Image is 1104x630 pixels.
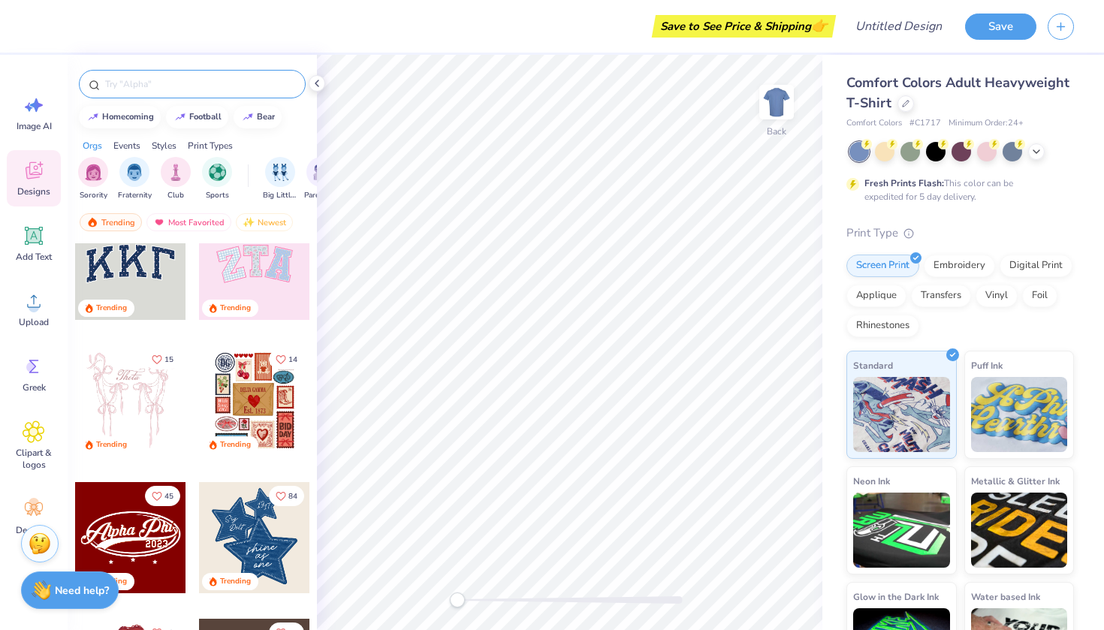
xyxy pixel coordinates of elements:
[1000,255,1072,277] div: Digital Print
[846,315,919,337] div: Rhinestones
[161,157,191,201] div: filter for Club
[202,157,232,201] button: filter button
[9,447,59,471] span: Clipart & logos
[762,87,792,117] img: Back
[269,349,304,369] button: Like
[164,356,173,363] span: 15
[102,113,154,121] div: homecoming
[126,164,143,181] img: Fraternity Image
[17,120,52,132] span: Image AI
[313,164,330,181] img: Parent's Weekend Image
[263,157,297,201] div: filter for Big Little Reveal
[96,303,127,314] div: Trending
[146,213,231,231] div: Most Favorited
[17,185,50,197] span: Designs
[911,285,971,307] div: Transfers
[80,190,107,201] span: Sorority
[85,164,102,181] img: Sorority Image
[236,213,293,231] div: Newest
[118,157,152,201] button: filter button
[83,139,102,152] div: Orgs
[971,377,1068,452] img: Puff Ink
[846,225,1074,242] div: Print Type
[202,157,232,201] div: filter for Sports
[304,157,339,201] div: filter for Parent's Weekend
[853,357,893,373] span: Standard
[1022,285,1057,307] div: Foil
[234,106,282,128] button: bear
[864,176,1049,203] div: This color can be expedited for 5 day delivery.
[118,190,152,201] span: Fraternity
[161,157,191,201] button: filter button
[87,113,99,122] img: trend_line.gif
[189,113,222,121] div: football
[220,303,251,314] div: Trending
[55,583,109,598] strong: Need help?
[853,589,939,604] span: Glow in the Dark Ink
[152,139,176,152] div: Styles
[846,74,1069,112] span: Comfort Colors Adult Heavyweight T-Shirt
[16,251,52,263] span: Add Text
[272,164,288,181] img: Big Little Reveal Image
[118,157,152,201] div: filter for Fraternity
[853,377,950,452] img: Standard
[243,217,255,228] img: newest.gif
[971,589,1040,604] span: Water based Ink
[164,493,173,500] span: 45
[166,106,228,128] button: football
[188,139,233,152] div: Print Types
[450,592,465,607] div: Accessibility label
[104,77,296,92] input: Try "Alpha"
[96,439,127,451] div: Trending
[971,357,1003,373] span: Puff Ink
[924,255,995,277] div: Embroidery
[78,157,108,201] div: filter for Sorority
[79,106,161,128] button: homecoming
[206,190,229,201] span: Sports
[167,190,184,201] span: Club
[853,493,950,568] img: Neon Ink
[23,381,46,393] span: Greek
[220,439,251,451] div: Trending
[288,493,297,500] span: 84
[288,356,297,363] span: 14
[257,113,275,121] div: bear
[846,117,902,130] span: Comfort Colors
[846,285,906,307] div: Applique
[965,14,1036,40] button: Save
[811,17,828,35] span: 👉
[846,255,919,277] div: Screen Print
[16,524,52,536] span: Decorate
[656,15,832,38] div: Save to See Price & Shipping
[209,164,226,181] img: Sports Image
[263,190,297,201] span: Big Little Reveal
[80,213,142,231] div: Trending
[263,157,297,201] button: filter button
[864,177,944,189] strong: Fresh Prints Flash:
[19,316,49,328] span: Upload
[113,139,140,152] div: Events
[145,349,180,369] button: Like
[174,113,186,122] img: trend_line.gif
[242,113,254,122] img: trend_line.gif
[976,285,1018,307] div: Vinyl
[86,217,98,228] img: trending.gif
[767,125,786,138] div: Back
[909,117,941,130] span: # C1717
[269,486,304,506] button: Like
[78,157,108,201] button: filter button
[853,473,890,489] span: Neon Ink
[949,117,1024,130] span: Minimum Order: 24 +
[971,473,1060,489] span: Metallic & Glitter Ink
[153,217,165,228] img: most_fav.gif
[304,157,339,201] button: filter button
[145,486,180,506] button: Like
[220,576,251,587] div: Trending
[971,493,1068,568] img: Metallic & Glitter Ink
[304,190,339,201] span: Parent's Weekend
[167,164,184,181] img: Club Image
[843,11,954,41] input: Untitled Design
